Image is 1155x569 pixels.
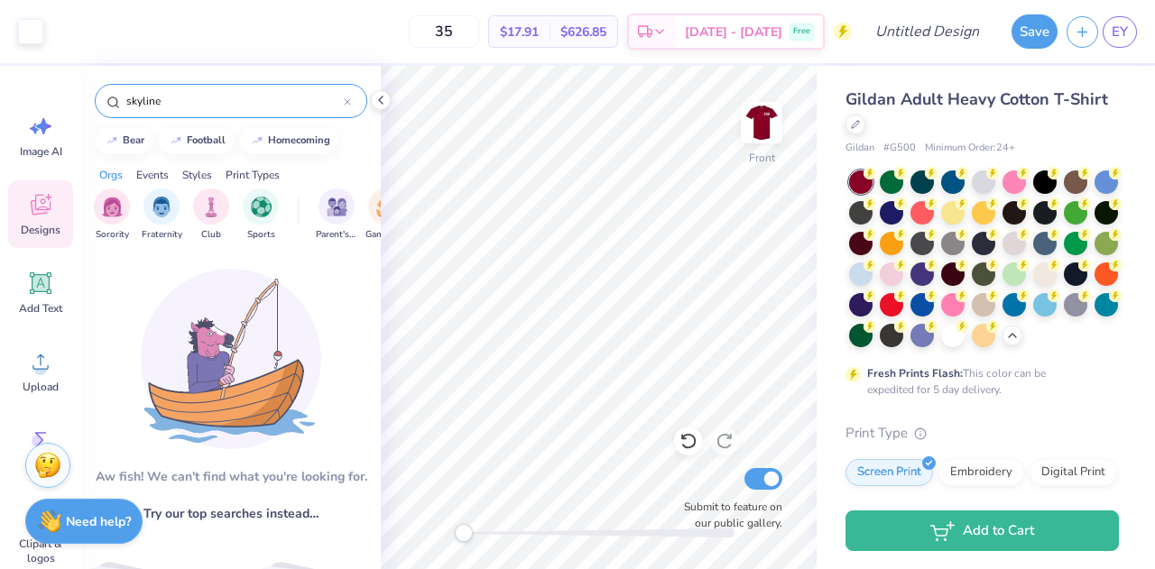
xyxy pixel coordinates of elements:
input: Untitled Design [861,14,993,50]
div: Print Types [226,167,280,183]
img: Loading... [141,269,321,449]
span: Gildan [845,141,874,156]
button: bear [95,127,152,154]
div: filter for Club [193,188,229,242]
span: Game Day [365,228,407,242]
span: Club [201,228,221,242]
strong: Fresh Prints Flash: [867,366,963,381]
button: football [159,127,234,154]
button: filter button [142,188,182,242]
div: Events [136,167,169,183]
button: filter button [243,188,279,242]
div: Styles [182,167,212,183]
div: This color can be expedited for 5 day delivery. [867,365,1089,398]
button: Add to Cart [845,510,1119,551]
img: Fraternity Image [152,197,171,217]
div: Aw fish! We can't find what you're looking for. [96,467,367,486]
span: Minimum Order: 24 + [925,141,1015,156]
div: filter for Sports [243,188,279,242]
div: Orgs [99,167,123,183]
a: EY [1103,16,1137,48]
input: Try "Alpha" [125,92,344,110]
span: Gildan Adult Heavy Cotton T-Shirt [845,88,1108,110]
div: filter for Parent's Weekend [316,188,357,242]
div: bear [123,135,144,145]
div: filter for Fraternity [142,188,182,242]
div: filter for Game Day [365,188,407,242]
button: filter button [365,188,407,242]
span: Sorority [96,228,129,242]
button: filter button [193,188,229,242]
span: Parent's Weekend [316,228,357,242]
div: Digital Print [1030,459,1117,486]
img: Front [744,105,780,141]
img: trend_line.gif [169,135,183,146]
img: Parent's Weekend Image [327,197,347,217]
span: [DATE] - [DATE] [685,23,782,41]
span: Designs [21,223,60,237]
span: Upload [23,380,59,394]
span: Try our top searches instead… [143,504,319,523]
img: Sorority Image [102,197,123,217]
span: $17.91 [500,23,539,41]
div: football [187,135,226,145]
div: Screen Print [845,459,933,486]
span: Sports [247,228,275,242]
span: Add Text [19,301,62,316]
span: Free [793,25,810,38]
span: $626.85 [560,23,606,41]
button: homecoming [240,127,338,154]
img: Sports Image [251,197,272,217]
strong: Need help? [66,513,131,530]
button: filter button [94,188,130,242]
div: Accessibility label [455,524,473,542]
img: Game Day Image [376,197,397,217]
label: Submit to feature on our public gallery. [674,499,782,531]
div: Embroidery [938,459,1024,486]
div: filter for Sorority [94,188,130,242]
img: trend_line.gif [105,135,119,146]
button: Save [1012,14,1058,49]
div: Print Type [845,423,1119,444]
button: filter button [316,188,357,242]
div: homecoming [268,135,330,145]
span: EY [1112,22,1128,42]
img: trend_line.gif [250,135,264,146]
span: Fraternity [142,228,182,242]
span: Clipart & logos [11,537,70,565]
div: Front [749,150,775,166]
span: # G500 [883,141,916,156]
input: – – [409,15,479,48]
img: Club Image [201,197,221,217]
span: Image AI [20,144,62,159]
